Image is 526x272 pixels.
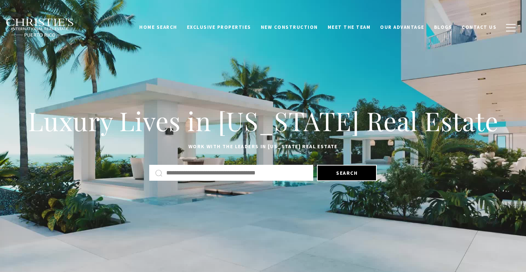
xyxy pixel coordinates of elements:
img: Christie's International Real Estate black text logo [6,18,74,37]
span: Blogs [434,24,452,30]
a: Our Advantage [375,20,429,34]
p: Work with the leaders in [US_STATE] Real Estate [23,142,503,151]
a: Exclusive Properties [182,20,256,34]
span: Exclusive Properties [187,24,251,30]
button: Search [317,165,377,181]
h1: Luxury Lives in [US_STATE] Real Estate [23,105,503,137]
span: New Construction [261,24,318,30]
a: Home Search [134,20,182,34]
span: Contact Us [462,24,496,30]
span: Our Advantage [380,24,424,30]
a: New Construction [256,20,323,34]
a: Blogs [429,20,457,34]
a: Meet the Team [323,20,376,34]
